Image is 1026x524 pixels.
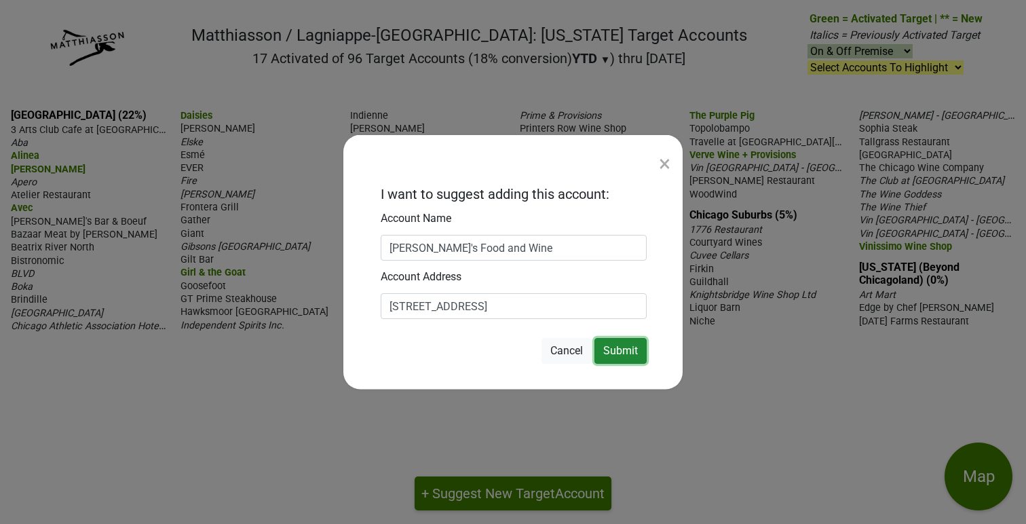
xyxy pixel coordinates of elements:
[381,210,451,227] label: Account Name
[541,338,592,364] button: Cancel
[659,147,670,180] div: ×
[594,338,647,364] button: Submit
[381,186,609,202] h2: I want to suggest adding this account:
[381,269,461,285] label: Account Address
